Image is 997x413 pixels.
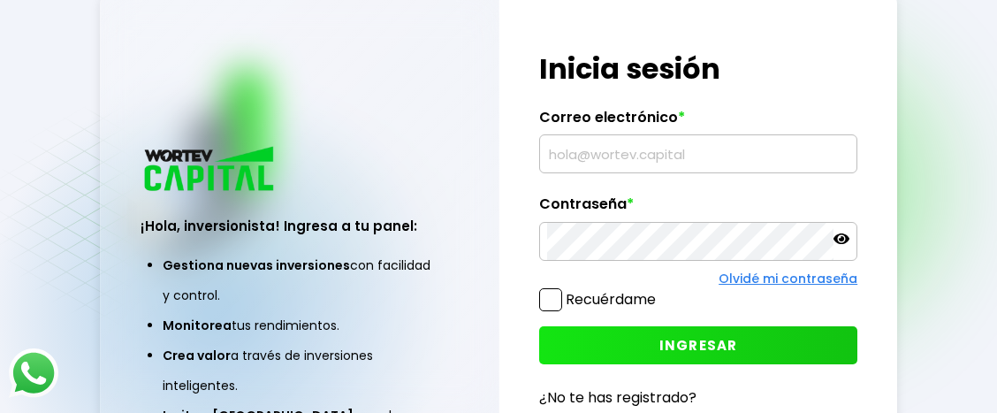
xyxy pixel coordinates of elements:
span: INGRESAR [659,336,738,355]
li: a través de inversiones inteligentes. [163,340,437,401]
img: logos_whatsapp-icon.242b2217.svg [9,348,58,398]
h1: Inicia sesión [539,48,857,90]
a: Olvidé mi contraseña [719,270,857,287]
p: ¿No te has registrado? [539,386,857,409]
span: Crea valor [163,347,231,364]
label: Correo electrónico [539,109,857,135]
span: Monitorea [163,317,232,334]
button: INGRESAR [539,326,857,364]
li: con facilidad y control. [163,250,437,310]
label: Contraseña [539,195,857,222]
h3: ¡Hola, inversionista! Ingresa a tu panel: [141,216,459,236]
label: Recuérdame [566,289,656,310]
li: tus rendimientos. [163,310,437,340]
img: logo_wortev_capital [141,144,280,196]
input: hola@wortev.capital [547,135,849,172]
span: Gestiona nuevas inversiones [163,256,350,274]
